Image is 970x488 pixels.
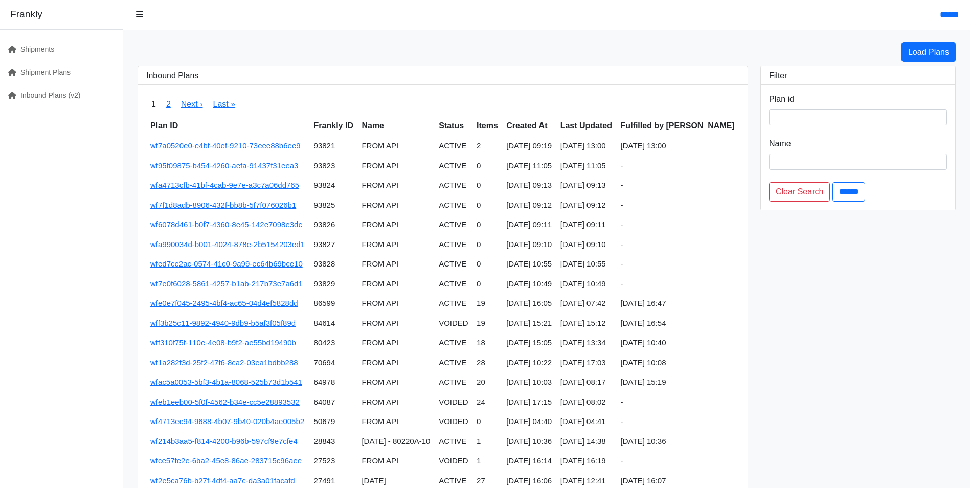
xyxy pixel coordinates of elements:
[617,116,739,136] th: Fulfilled by [PERSON_NAME]
[435,116,472,136] th: Status
[502,274,556,294] td: [DATE] 10:49
[472,274,502,294] td: 0
[357,353,435,373] td: FROM API
[150,299,298,307] a: wfe0e7f045-2495-4bf4-ac65-04d4ef5828dd
[472,175,502,195] td: 0
[556,353,617,373] td: [DATE] 17:03
[502,195,556,215] td: [DATE] 09:12
[310,175,358,195] td: 93824
[502,353,556,373] td: [DATE] 10:22
[435,175,472,195] td: ACTIVE
[617,353,739,373] td: [DATE] 10:08
[357,215,435,235] td: FROM API
[310,412,358,432] td: 50679
[769,182,830,202] a: Clear Search
[310,254,358,274] td: 93828
[472,215,502,235] td: 0
[472,314,502,334] td: 19
[357,333,435,353] td: FROM API
[502,156,556,176] td: [DATE] 11:05
[357,254,435,274] td: FROM API
[556,372,617,392] td: [DATE] 08:17
[556,432,617,452] td: [DATE] 14:38
[310,156,358,176] td: 93823
[357,372,435,392] td: FROM API
[357,235,435,255] td: FROM API
[435,156,472,176] td: ACTIVE
[150,240,305,249] a: wfa990034d-b001-4024-878e-2b5154203ed1
[310,392,358,412] td: 64087
[502,235,556,255] td: [DATE] 09:10
[617,195,739,215] td: -
[435,235,472,255] td: ACTIVE
[310,314,358,334] td: 84614
[150,456,302,465] a: wfce57fe2e-6ba2-45e8-86ae-283715c96aee
[556,274,617,294] td: [DATE] 10:49
[472,254,502,274] td: 0
[502,451,556,471] td: [DATE] 16:14
[617,333,739,353] td: [DATE] 10:40
[472,432,502,452] td: 1
[435,314,472,334] td: VOIDED
[310,136,358,156] td: 93821
[150,378,302,386] a: wfac5a0053-5bf3-4b1a-8068-525b73d1b541
[357,294,435,314] td: FROM API
[472,156,502,176] td: 0
[357,136,435,156] td: FROM API
[556,294,617,314] td: [DATE] 07:42
[502,215,556,235] td: [DATE] 09:11
[502,372,556,392] td: [DATE] 10:03
[435,294,472,314] td: ACTIVE
[556,215,617,235] td: [DATE] 09:11
[556,254,617,274] td: [DATE] 10:55
[150,220,302,229] a: wf6078d461-b0f7-4360-8e45-142e7098e3dc
[556,116,617,136] th: Last Updated
[357,412,435,432] td: FROM API
[617,294,739,314] td: [DATE] 16:47
[435,254,472,274] td: ACTIVE
[150,338,296,347] a: wff310f75f-110e-4e08-b9f2-ae55bd19490b
[502,116,556,136] th: Created At
[357,314,435,334] td: FROM API
[472,451,502,471] td: 1
[357,195,435,215] td: FROM API
[556,333,617,353] td: [DATE] 13:34
[146,93,161,116] span: 1
[556,451,617,471] td: [DATE] 16:19
[502,314,556,334] td: [DATE] 15:21
[150,397,300,406] a: wfeb1eeb00-5f0f-4562-b34e-cc5e28893532
[472,412,502,432] td: 0
[310,333,358,353] td: 80423
[150,358,298,367] a: wf1a282f3d-25f2-47f6-8ca2-03ea1bdbb288
[769,93,794,105] label: Plan id
[357,392,435,412] td: FROM API
[472,353,502,373] td: 28
[435,372,472,392] td: ACTIVE
[617,392,739,412] td: -
[150,259,303,268] a: wfed7ce2ac-0574-41c0-9a99-ec64b69bce10
[556,235,617,255] td: [DATE] 09:10
[357,156,435,176] td: FROM API
[146,93,739,116] nav: pager
[617,451,739,471] td: -
[310,353,358,373] td: 70694
[769,71,947,80] h3: Filter
[556,392,617,412] td: [DATE] 08:02
[617,215,739,235] td: -
[435,215,472,235] td: ACTIVE
[556,156,617,176] td: [DATE] 11:05
[150,437,298,446] a: wf214b3aa5-f814-4200-b96b-597cf9e7cfe4
[310,215,358,235] td: 93826
[472,195,502,215] td: 0
[617,254,739,274] td: -
[310,195,358,215] td: 93825
[310,432,358,452] td: 28843
[769,138,791,150] label: Name
[617,235,739,255] td: -
[435,353,472,373] td: ACTIVE
[435,195,472,215] td: ACTIVE
[310,294,358,314] td: 86599
[150,201,296,209] a: wf7f1d8adb-8906-432f-bb8b-5f7f076026b1
[617,412,739,432] td: -
[502,254,556,274] td: [DATE] 10:55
